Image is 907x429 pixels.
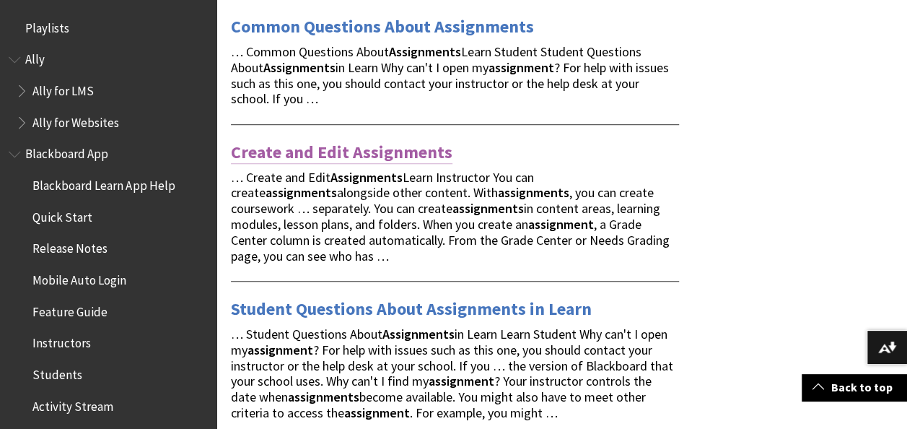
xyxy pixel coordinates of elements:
span: Instructors [32,331,91,351]
a: Common Questions About Assignments [231,15,534,38]
strong: Assignments [389,43,461,60]
strong: assignment [247,342,313,358]
span: … Create and Edit Learn Instructor You can create alongside other content. With , you can create ... [231,169,670,264]
strong: assignment [429,373,494,389]
strong: assignments [266,184,337,201]
span: … Student Questions About in Learn Learn Student Why can't I open my ? For help with issues such ... [231,326,673,421]
a: Create and Edit Assignments [231,141,452,164]
nav: Book outline for Playlists [9,16,208,40]
span: Students [32,363,82,382]
span: Mobile Auto Login [32,268,126,287]
strong: assignments [452,200,524,217]
span: Playlists [25,16,69,35]
strong: Assignments [263,59,336,76]
span: Ally for LMS [32,79,94,98]
strong: Assignments [382,326,455,342]
strong: Assignments [330,169,403,186]
span: Ally [25,48,45,67]
strong: assignment [344,404,410,421]
span: Blackboard App [25,142,108,162]
a: Student Questions About Assignments in Learn [231,298,592,321]
span: … Common Questions About Learn Student Student Questions About in Learn Why can't I open my ? For... [231,43,669,107]
strong: assignment [488,59,554,76]
span: Release Notes [32,237,108,256]
span: Activity Stream [32,394,113,414]
span: Ally for Websites [32,110,119,130]
strong: assignments [498,184,569,201]
strong: assignments [288,389,359,405]
strong: assignment [528,216,594,233]
nav: Book outline for Anthology Ally Help [9,48,208,135]
span: Feature Guide [32,300,108,319]
span: Quick Start [32,205,92,225]
span: Blackboard Learn App Help [32,173,175,193]
a: Back to top [802,374,907,401]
